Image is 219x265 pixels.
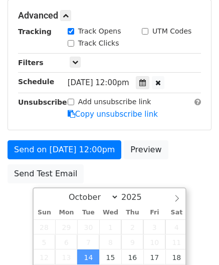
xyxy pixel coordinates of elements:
[119,192,155,202] input: Year
[121,234,143,249] span: October 9, 2025
[124,140,168,159] a: Preview
[18,78,54,86] strong: Schedule
[18,98,67,106] strong: Unsubscribe
[78,97,151,107] label: Add unsubscribe link
[34,219,56,234] span: September 28, 2025
[77,219,99,234] span: September 30, 2025
[55,234,77,249] span: October 6, 2025
[18,28,52,36] strong: Tracking
[152,26,191,37] label: UTM Codes
[143,209,165,216] span: Fri
[55,219,77,234] span: September 29, 2025
[68,78,129,87] span: [DATE] 12:00pm
[34,249,56,264] span: October 12, 2025
[18,59,44,67] strong: Filters
[8,140,121,159] a: Send on [DATE] 12:00pm
[121,219,143,234] span: October 2, 2025
[121,249,143,264] span: October 16, 2025
[77,249,99,264] span: October 14, 2025
[77,209,99,216] span: Tue
[165,219,187,234] span: October 4, 2025
[34,209,56,216] span: Sun
[99,249,121,264] span: October 15, 2025
[143,219,165,234] span: October 3, 2025
[68,110,158,119] a: Copy unsubscribe link
[169,217,219,265] iframe: Chat Widget
[143,249,165,264] span: October 17, 2025
[8,164,84,183] a: Send Test Email
[77,234,99,249] span: October 7, 2025
[18,10,201,21] h5: Advanced
[78,26,121,37] label: Track Opens
[165,249,187,264] span: October 18, 2025
[143,234,165,249] span: October 10, 2025
[165,234,187,249] span: October 11, 2025
[165,209,187,216] span: Sat
[55,209,77,216] span: Mon
[99,219,121,234] span: October 1, 2025
[34,234,56,249] span: October 5, 2025
[55,249,77,264] span: October 13, 2025
[78,38,119,49] label: Track Clicks
[99,234,121,249] span: October 8, 2025
[99,209,121,216] span: Wed
[121,209,143,216] span: Thu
